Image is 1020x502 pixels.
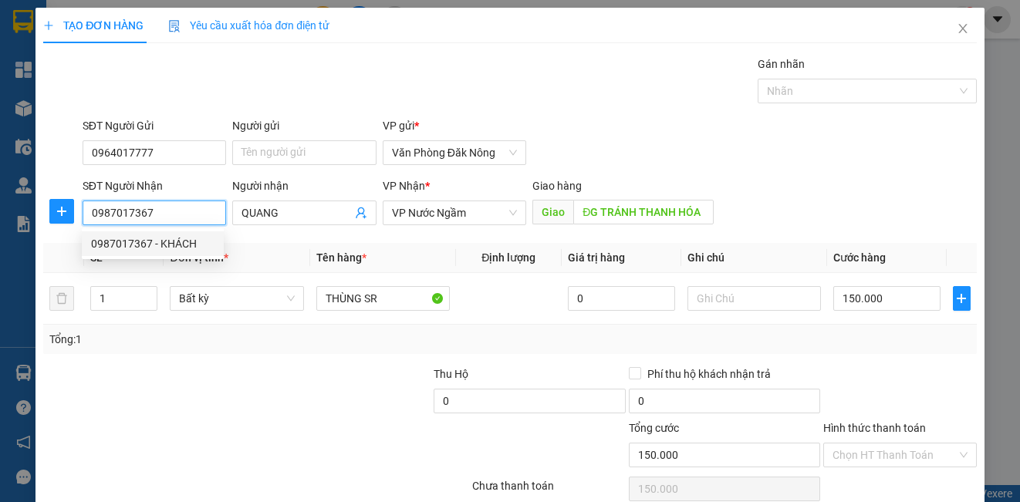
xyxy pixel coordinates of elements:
[43,19,144,32] span: TẠO ĐƠN HÀNG
[49,199,74,224] button: plus
[532,180,582,192] span: Giao hàng
[823,422,926,434] label: Hình thức thanh toán
[82,231,224,256] div: 0987017367 - KHÁCH
[434,368,468,380] span: Thu Hộ
[49,286,74,311] button: delete
[316,286,450,311] input: VD: Bàn, Ghế
[62,12,139,106] b: Nhà xe Thiên Trung
[641,366,777,382] span: Phí thu hộ khách nhận trả
[573,200,714,224] input: Dọc đường
[481,251,535,264] span: Định lượng
[954,292,970,305] span: plus
[758,58,805,70] label: Gán nhãn
[179,287,294,310] span: Bất kỳ
[204,12,373,38] b: [DOMAIN_NAME]
[50,205,73,217] span: plus
[232,177,376,194] div: Người nhận
[168,20,181,32] img: icon
[170,251,228,264] span: Đơn vị tính
[81,110,373,207] h2: VP Nhận: VP Nước Ngầm
[392,201,517,224] span: VP Nước Ngầm
[8,23,54,100] img: logo.jpg
[532,200,573,224] span: Giao
[91,235,214,252] div: 0987017367 - KHÁCH
[568,286,675,311] input: 0
[383,180,425,192] span: VP Nhận
[316,251,366,264] span: Tên hàng
[629,422,679,434] span: Tổng cước
[355,207,367,219] span: user-add
[43,20,54,31] span: plus
[568,251,625,264] span: Giá trị hàng
[681,243,827,273] th: Ghi chú
[941,8,985,51] button: Close
[957,22,969,35] span: close
[953,286,971,311] button: plus
[392,141,517,164] span: Văn Phòng Đăk Nông
[8,110,124,136] h2: L15DFVM2
[49,331,395,348] div: Tổng: 1
[383,117,526,134] div: VP gửi
[687,286,821,311] input: Ghi Chú
[83,117,226,134] div: SĐT Người Gửi
[168,19,329,32] span: Yêu cầu xuất hóa đơn điện tử
[83,177,226,194] div: SĐT Người Nhận
[833,251,886,264] span: Cước hàng
[232,117,376,134] div: Người gửi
